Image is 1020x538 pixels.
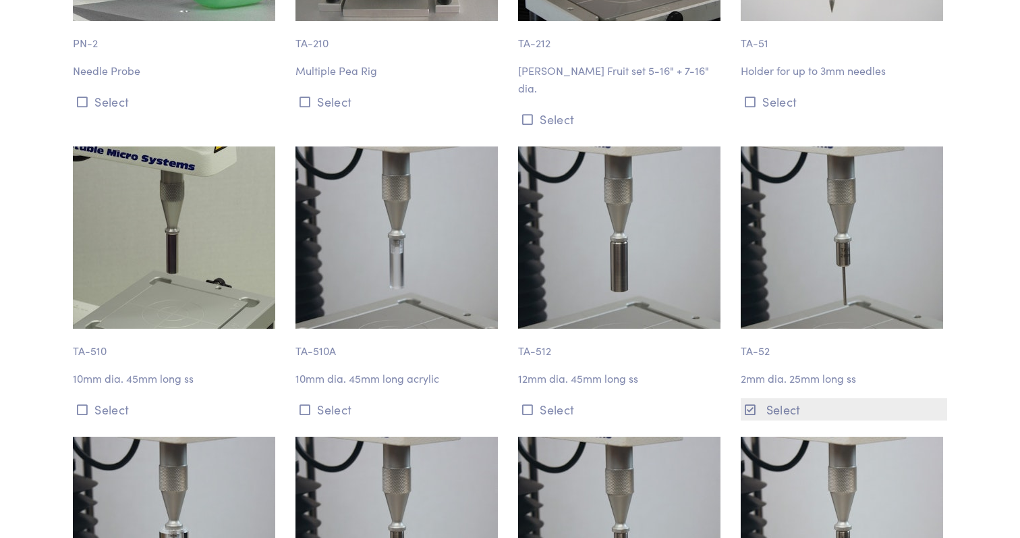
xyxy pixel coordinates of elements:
p: Holder for up to 3mm needles [741,62,947,80]
p: 10mm dia. 45mm long acrylic [295,370,502,387]
p: TA-52 [741,329,947,360]
p: TA-51 [741,21,947,52]
img: puncture_ta-510a_10mm_3.jpg [295,146,498,329]
button: Select [741,90,947,113]
p: 12mm dia. 45mm long ss [518,370,725,387]
button: Select [518,108,725,130]
p: TA-512 [518,329,725,360]
button: Select [73,90,279,113]
p: 2mm dia. 25mm long ss [741,370,947,387]
button: Select [518,398,725,421]
p: TA-510 [73,329,279,360]
p: Multiple Pea Rig [295,62,502,80]
p: Needle Probe [73,62,279,80]
p: TA-210 [295,21,502,52]
img: puncture_ta-52_2mm_3.jpg [741,146,943,329]
p: [PERSON_NAME] Fruit set 5-16" + 7-16" dia. [518,62,725,97]
img: puncture_ta-512_12mm_3.jpg [518,146,720,329]
button: Select [741,398,947,421]
button: Select [295,398,502,421]
p: PN-2 [73,21,279,52]
p: 10mm dia. 45mm long ss [73,370,279,387]
img: ta-510.jpg [73,146,275,329]
p: TA-212 [518,21,725,52]
p: TA-510A [295,329,502,360]
button: Select [73,398,279,421]
button: Select [295,90,502,113]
